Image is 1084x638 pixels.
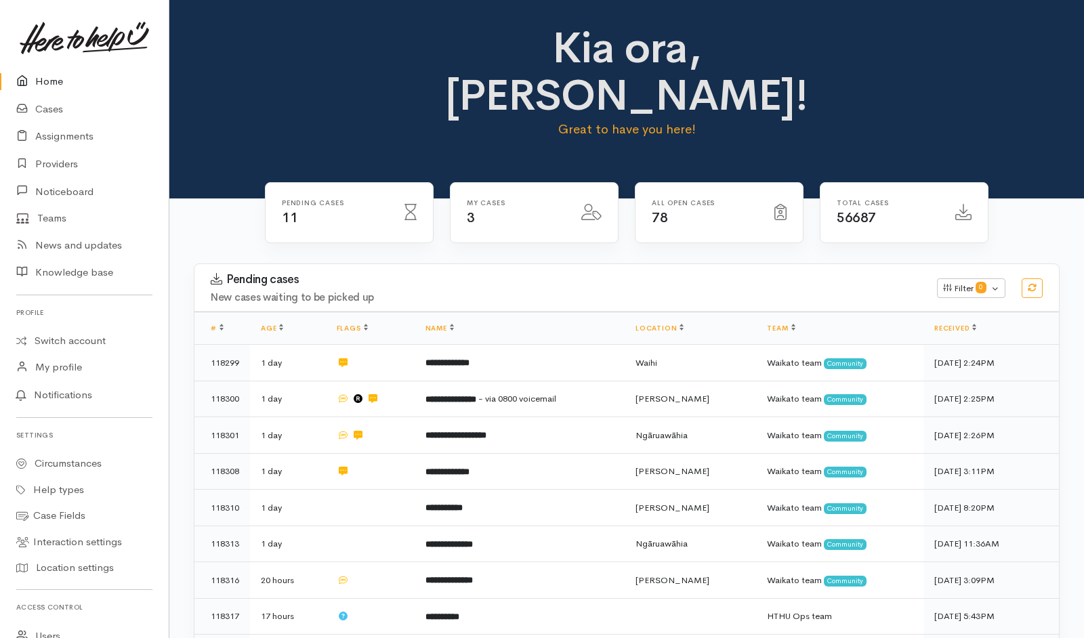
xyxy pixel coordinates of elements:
[425,324,454,333] a: Name
[756,453,923,490] td: Waikato team
[652,209,667,226] span: 78
[250,490,326,526] td: 1 day
[635,357,657,368] span: Waihi
[923,381,1059,417] td: [DATE] 2:25PM
[923,562,1059,599] td: [DATE] 3:09PM
[194,381,250,417] td: 118300
[250,345,326,381] td: 1 day
[923,526,1059,562] td: [DATE] 11:36AM
[756,417,923,454] td: Waikato team
[923,490,1059,526] td: [DATE] 8:20PM
[976,282,986,293] span: 0
[250,562,326,599] td: 20 hours
[16,426,152,444] h6: Settings
[937,278,1005,299] button: Filter0
[652,199,758,207] h6: All Open cases
[194,345,250,381] td: 118299
[250,417,326,454] td: 1 day
[824,503,867,514] span: Community
[467,199,565,207] h6: My cases
[635,429,688,441] span: Ngāruawāhia
[635,538,688,549] span: Ngāruawāhia
[756,381,923,417] td: Waikato team
[194,562,250,599] td: 118316
[467,209,475,226] span: 3
[635,502,709,513] span: [PERSON_NAME]
[261,324,283,333] a: Age
[824,467,867,477] span: Community
[756,526,923,562] td: Waikato team
[923,598,1059,635] td: [DATE] 5:43PM
[635,393,709,404] span: [PERSON_NAME]
[923,417,1059,454] td: [DATE] 2:26PM
[837,209,876,226] span: 56687
[824,576,867,587] span: Community
[211,273,921,286] h3: Pending cases
[923,453,1059,490] td: [DATE] 3:11PM
[635,324,684,333] a: Location
[211,324,224,333] a: #
[194,598,250,635] td: 118317
[282,209,297,226] span: 11
[194,526,250,562] td: 118313
[194,417,250,454] td: 118301
[824,431,867,442] span: Community
[824,394,867,405] span: Community
[934,324,976,333] a: Received
[824,539,867,550] span: Community
[756,345,923,381] td: Waikato team
[415,120,839,139] p: Great to have you here!
[194,453,250,490] td: 118308
[250,598,326,635] td: 17 hours
[923,345,1059,381] td: [DATE] 2:24PM
[211,292,921,303] h4: New cases waiting to be picked up
[194,490,250,526] td: 118310
[250,526,326,562] td: 1 day
[824,358,867,369] span: Community
[250,453,326,490] td: 1 day
[635,465,709,477] span: [PERSON_NAME]
[415,24,839,120] h1: Kia ora, [PERSON_NAME]!
[282,199,388,207] h6: Pending cases
[837,199,939,207] h6: Total cases
[635,574,709,586] span: [PERSON_NAME]
[337,324,368,333] a: Flags
[16,598,152,616] h6: Access control
[756,598,923,635] td: HTHU Ops team
[767,324,795,333] a: Team
[756,490,923,526] td: Waikato team
[16,303,152,322] h6: Profile
[756,562,923,599] td: Waikato team
[478,393,556,404] span: - via 0800 voicemail
[250,381,326,417] td: 1 day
